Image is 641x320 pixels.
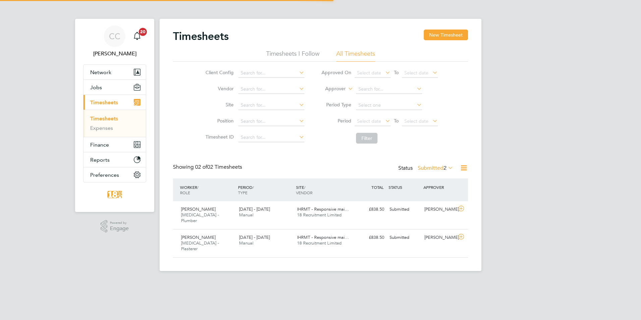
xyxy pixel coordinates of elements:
[336,50,375,62] li: All Timesheets
[90,69,111,75] span: Network
[239,240,253,246] span: Manual
[181,234,216,240] span: [PERSON_NAME]
[90,99,118,106] span: Timesheets
[197,184,198,190] span: /
[203,86,234,92] label: Vendor
[203,102,234,108] label: Site
[90,125,113,131] a: Expenses
[387,181,422,193] div: STATUS
[90,157,110,163] span: Reports
[83,137,146,152] button: Finance
[252,184,254,190] span: /
[424,30,468,40] button: New Timesheet
[101,220,129,233] a: Powered byEngage
[181,206,216,212] span: [PERSON_NAME]
[387,204,422,215] div: Submitted
[392,68,401,77] span: To
[90,84,102,91] span: Jobs
[422,232,457,243] div: [PERSON_NAME]
[297,234,349,240] span: IHRMT - Responsive mai…
[352,204,387,215] div: £838.50
[83,110,146,137] div: Timesheets
[83,95,146,110] button: Timesheets
[173,164,243,171] div: Showing
[90,115,118,122] a: Timesheets
[422,181,457,193] div: APPROVER
[444,165,447,171] span: 2
[110,220,129,226] span: Powered by
[296,190,312,195] span: VENDOR
[356,85,422,94] input: Search for...
[297,206,349,212] span: IHRMT - Responsive mai…
[418,165,453,171] label: Submitted
[130,25,144,47] a: 20
[238,68,304,78] input: Search for...
[315,86,346,92] label: Approver
[239,212,253,218] span: Manual
[387,232,422,243] div: Submitted
[75,19,154,212] nav: Main navigation
[83,25,146,58] a: CC[PERSON_NAME]
[106,189,124,200] img: 18rec-logo-retina.png
[356,133,377,144] button: Filter
[195,164,242,170] span: 02 Timesheets
[139,28,147,36] span: 20
[203,69,234,75] label: Client Config
[321,102,351,108] label: Period Type
[195,164,207,170] span: 02 of
[398,164,455,173] div: Status
[238,117,304,126] input: Search for...
[236,181,294,199] div: PERIOD
[83,152,146,167] button: Reports
[173,30,229,43] h2: Timesheets
[181,212,219,223] span: [MEDICAL_DATA] - Plumber
[238,133,304,142] input: Search for...
[321,118,351,124] label: Period
[83,65,146,79] button: Network
[238,101,304,110] input: Search for...
[297,212,342,218] span: 18 Recruitment Limited
[203,118,234,124] label: Position
[357,70,381,76] span: Select date
[83,80,146,95] button: Jobs
[404,118,428,124] span: Select date
[304,184,305,190] span: /
[297,240,342,246] span: 18 Recruitment Limited
[357,118,381,124] span: Select date
[294,181,352,199] div: SITE
[371,184,384,190] span: TOTAL
[109,32,120,41] span: CC
[83,50,146,58] span: Chloe Crayden
[181,240,219,252] span: [MEDICAL_DATA] - Plasterer
[422,204,457,215] div: [PERSON_NAME]
[180,190,190,195] span: ROLE
[239,206,270,212] span: [DATE] - [DATE]
[83,189,146,200] a: Go to home page
[321,69,351,75] label: Approved On
[392,116,401,125] span: To
[352,232,387,243] div: £838.50
[178,181,236,199] div: WORKER
[203,134,234,140] label: Timesheet ID
[238,190,247,195] span: TYPE
[239,234,270,240] span: [DATE] - [DATE]
[356,101,422,110] input: Select one
[90,172,119,178] span: Preferences
[404,70,428,76] span: Select date
[266,50,319,62] li: Timesheets I Follow
[238,85,304,94] input: Search for...
[110,226,129,231] span: Engage
[83,167,146,182] button: Preferences
[90,142,109,148] span: Finance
